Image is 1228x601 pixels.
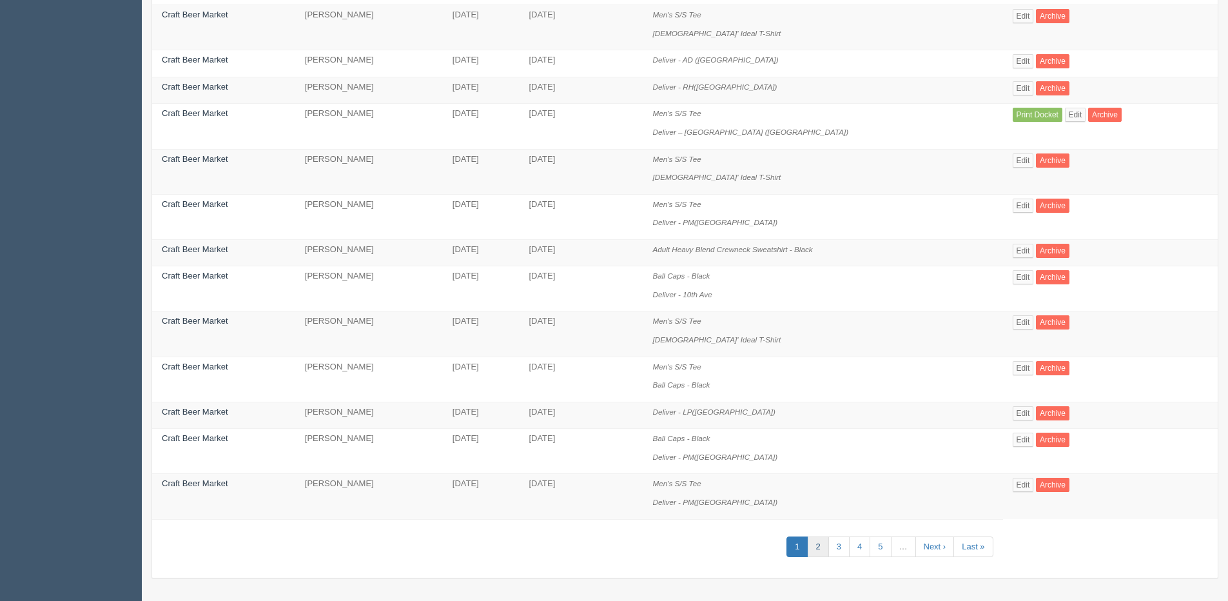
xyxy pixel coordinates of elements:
td: [DATE] [443,239,520,266]
i: [DEMOGRAPHIC_DATA]' Ideal T-Shirt [652,29,781,37]
td: [DATE] [519,402,643,429]
a: 5 [870,537,891,558]
i: Men's S/S Tee [652,109,701,117]
td: [PERSON_NAME] [295,104,443,149]
td: [DATE] [443,402,520,429]
a: Edit [1013,478,1034,492]
a: Archive [1036,244,1069,258]
td: [DATE] [519,194,643,239]
td: [PERSON_NAME] [295,402,443,429]
a: Craft Beer Market [162,271,228,281]
td: [DATE] [443,104,520,149]
td: [DATE] [519,104,643,149]
i: Deliver - PM([GEOGRAPHIC_DATA]) [652,218,777,226]
a: Craft Beer Market [162,478,228,488]
a: Archive [1088,108,1122,122]
i: Adult Heavy Blend Crewneck Sweatshirt - Black [652,245,812,253]
a: Archive [1036,478,1069,492]
td: [DATE] [443,429,520,474]
i: Deliver - LP([GEOGRAPHIC_DATA]) [652,408,775,416]
a: 4 [849,537,870,558]
td: [PERSON_NAME] [295,357,443,402]
i: [DEMOGRAPHIC_DATA]' Ideal T-Shirt [652,335,781,344]
a: Craft Beer Market [162,10,228,19]
a: Edit [1013,81,1034,95]
a: Archive [1036,315,1069,330]
a: Craft Beer Market [162,199,228,209]
a: 3 [828,537,850,558]
i: Deliver - 10th Ave [652,290,712,299]
a: Archive [1036,270,1069,284]
td: [DATE] [519,266,643,311]
td: [DATE] [519,77,643,104]
a: Archive [1036,406,1069,420]
a: Edit [1013,54,1034,68]
a: Archive [1036,54,1069,68]
a: Edit [1065,108,1086,122]
a: 1 [786,537,808,558]
td: [PERSON_NAME] [295,266,443,311]
td: [DATE] [443,149,520,194]
a: Craft Beer Market [162,108,228,118]
td: [DATE] [443,474,520,519]
td: [PERSON_NAME] [295,239,443,266]
td: [DATE] [443,77,520,104]
a: Archive [1036,153,1069,168]
i: Deliver – [GEOGRAPHIC_DATA] ([GEOGRAPHIC_DATA]) [652,128,848,136]
a: Edit [1013,153,1034,168]
a: Craft Beer Market [162,154,228,164]
a: Edit [1013,315,1034,330]
i: Men's S/S Tee [652,200,701,208]
td: [DATE] [519,149,643,194]
a: Craft Beer Market [162,362,228,371]
td: [PERSON_NAME] [295,149,443,194]
td: [DATE] [519,239,643,266]
i: Ball Caps - Black [652,434,710,442]
a: Edit [1013,199,1034,213]
td: [PERSON_NAME] [295,474,443,519]
i: Men's S/S Tee [652,362,701,371]
td: [DATE] [443,194,520,239]
td: [DATE] [519,311,643,357]
a: Edit [1013,406,1034,420]
i: Ball Caps - Black [652,380,710,389]
i: Ball Caps - Black [652,271,710,280]
a: … [891,537,916,558]
a: Craft Beer Market [162,55,228,64]
i: Men's S/S Tee [652,155,701,163]
i: Men's S/S Tee [652,317,701,325]
a: Archive [1036,9,1069,23]
td: [DATE] [443,357,520,402]
a: Last » [953,537,993,558]
td: [DATE] [443,266,520,311]
td: [DATE] [443,311,520,357]
a: Craft Beer Market [162,407,228,417]
td: [PERSON_NAME] [295,194,443,239]
a: Print Docket [1013,108,1062,122]
a: Archive [1036,433,1069,447]
td: [DATE] [519,357,643,402]
td: [PERSON_NAME] [295,50,443,77]
a: Craft Beer Market [162,82,228,92]
a: Edit [1013,361,1034,375]
td: [DATE] [443,50,520,77]
i: Deliver - AD ([GEOGRAPHIC_DATA]) [652,55,778,64]
a: Craft Beer Market [162,433,228,443]
td: [DATE] [519,5,643,50]
td: [DATE] [519,50,643,77]
a: Craft Beer Market [162,244,228,254]
td: [DATE] [519,429,643,474]
a: Craft Beer Market [162,316,228,326]
i: Men's S/S Tee [652,479,701,488]
i: [DEMOGRAPHIC_DATA]' Ideal T-Shirt [652,173,781,181]
i: Deliver - PM([GEOGRAPHIC_DATA]) [652,498,777,506]
td: [DATE] [519,474,643,519]
a: Archive [1036,361,1069,375]
a: Edit [1013,270,1034,284]
td: [PERSON_NAME] [295,429,443,474]
a: Edit [1013,244,1034,258]
td: [PERSON_NAME] [295,311,443,357]
a: Edit [1013,9,1034,23]
a: Edit [1013,433,1034,447]
i: Deliver - PM([GEOGRAPHIC_DATA]) [652,453,777,461]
